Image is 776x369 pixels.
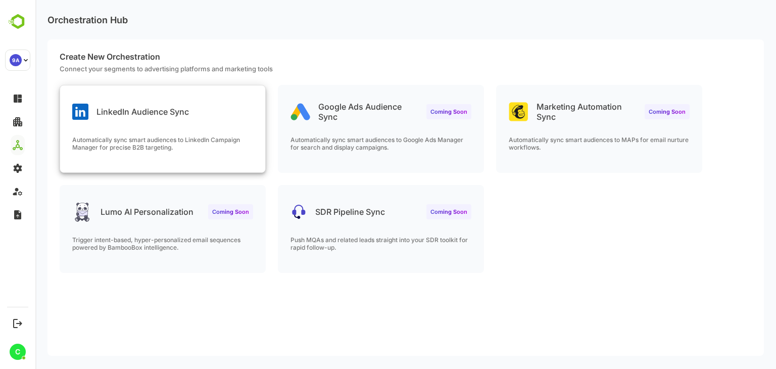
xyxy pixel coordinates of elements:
[11,316,24,330] button: Logout
[613,108,650,115] span: Coming Soon
[473,136,654,151] p: Automatically sync smart audiences to MAPs for email nurture workflows.
[10,344,26,360] div: C
[255,236,436,251] p: Push MQAs and related leads straight into your SDR toolkit for rapid follow-up.
[177,208,214,215] span: Coming Soon
[10,54,22,66] div: 9A
[5,12,31,31] img: BambooboxLogoMark.f1c84d78b4c51b1a7b5f700c9845e183.svg
[395,108,432,115] span: Coming Soon
[65,207,158,217] p: Lumo AI Personalization
[24,65,729,73] p: Connect your segments to advertising platforms and marketing tools
[12,15,92,25] p: Orchestration Hub
[283,102,383,122] p: Google Ads Audience Sync
[280,207,350,217] p: SDR Pipeline Sync
[255,136,436,151] p: Automatically sync smart audiences to Google Ads Manager for search and display campaigns.
[61,107,154,117] p: LinkedIn Audience Sync
[24,52,729,62] p: Create New Orchestration
[37,136,218,151] p: Automatically sync smart audiences to LinkedIn Campaign Manager for precise B2B targeting.
[395,208,432,215] span: Coming Soon
[37,236,218,251] p: Trigger intent-based, hyper-personalized email sequences powered by BambooBox intelligence.
[501,102,601,122] p: Marketing Automation Sync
